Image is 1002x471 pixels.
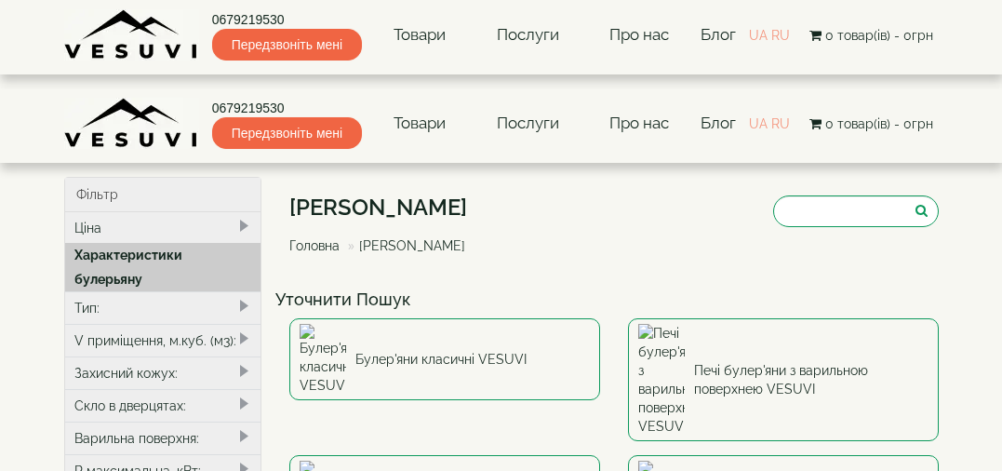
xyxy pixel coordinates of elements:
[212,99,362,117] a: 0679219530
[375,14,464,57] a: Товари
[212,117,362,149] span: Передзвоніть мені
[638,324,685,436] img: Печі булер'яни з варильною поверхнею VESUVI
[300,324,346,395] img: Булер'яни класичні VESUVI
[478,102,578,145] a: Послуги
[825,116,933,131] span: 0 товар(ів) - 0грн
[289,238,340,253] a: Головна
[65,422,261,454] div: Варильна поверхня:
[65,357,261,389] div: Захисний кожух:
[628,318,939,441] a: Печі булер'яни з варильною поверхнею VESUVI Печі булер'яни з варильною поверхнею VESUVI
[64,98,199,149] img: Завод VESUVI
[771,28,790,43] a: RU
[65,212,261,244] div: Ціна
[804,114,939,134] button: 0 товар(ів) - 0грн
[825,28,933,43] span: 0 товар(ів) - 0грн
[701,114,736,132] a: Блог
[749,28,768,43] a: UA
[65,389,261,422] div: Скло в дверцятах:
[65,243,261,291] div: Характеристики булерьяну
[343,236,465,255] li: [PERSON_NAME]
[771,116,790,131] a: RU
[591,102,688,145] a: Про нас
[212,29,362,61] span: Передзвоніть мені
[701,25,736,44] a: Блог
[478,14,578,57] a: Послуги
[212,10,362,29] a: 0679219530
[65,178,261,212] div: Фільтр
[804,25,939,46] button: 0 товар(ів) - 0грн
[64,9,199,61] img: Завод VESUVI
[65,324,261,357] div: V приміщення, м.куб. (м3):
[591,14,688,57] a: Про нас
[275,290,953,309] h4: Уточнити Пошук
[289,318,600,400] a: Булер'яни класичні VESUVI Булер'яни класичні VESUVI
[749,116,768,131] a: UA
[289,195,479,220] h1: [PERSON_NAME]
[65,291,261,324] div: Тип:
[375,102,464,145] a: Товари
